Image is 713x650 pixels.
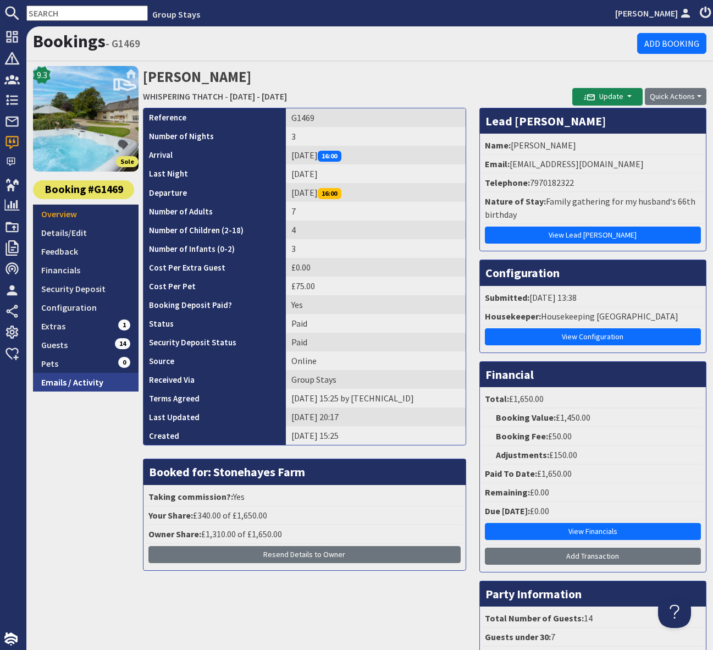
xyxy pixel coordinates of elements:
strong: Total: [485,393,509,404]
th: Booking Deposit Paid? [143,295,286,314]
li: £0.00 [483,483,703,502]
li: £1,650.00 [483,465,703,483]
li: £1,310.00 of £1,650.00 [146,525,463,544]
strong: Adjustments: [496,449,549,460]
a: Security Deposit [33,279,139,298]
th: Reference [143,108,286,127]
td: [DATE] 15:25 by [TECHNICAL_ID] [286,389,466,407]
th: Security Deposit Status [143,333,286,351]
span: Update [584,91,623,101]
strong: Owner Share: [148,528,201,539]
td: [DATE] [286,164,466,183]
span: 16:00 [318,151,342,162]
a: Bookings [33,30,106,52]
th: Terms Agreed [143,389,286,407]
strong: Email: [485,158,510,169]
li: [EMAIL_ADDRESS][DOMAIN_NAME] [483,155,703,174]
strong: Guests under 30: [485,631,551,642]
a: Feedback [33,242,139,261]
img: staytech_i_w-64f4e8e9ee0a9c174fd5317b4b171b261742d2d393467e5bdba4413f4f884c10.svg [4,632,18,646]
h3: Lead [PERSON_NAME] [480,108,706,134]
li: £1,450.00 [483,409,703,427]
a: Group Stays [152,9,200,20]
a: Configuration [33,298,139,317]
td: 3 [286,239,466,258]
a: View Configuration [485,328,701,345]
td: Yes [286,295,466,314]
img: WHISPERING THATCH's icon [33,66,139,172]
td: £75.00 [286,277,466,295]
td: £0.00 [286,258,466,277]
td: Group Stays [286,370,466,389]
td: 4 [286,221,466,239]
button: Resend Details to Owner [148,546,461,563]
li: Housekeeping [GEOGRAPHIC_DATA] [483,307,703,326]
th: Received Via [143,370,286,389]
a: Financials [33,261,139,279]
strong: Telephone: [485,177,530,188]
li: 7970182322 [483,174,703,192]
strong: Housekeeper: [485,311,541,322]
td: [DATE] [286,146,466,164]
a: Details/Edit [33,223,139,242]
li: £1,650.00 [483,390,703,409]
strong: Booking Fee: [496,431,548,442]
th: Created [143,426,286,445]
a: WHISPERING THATCH's icon9.3Sole [33,66,139,172]
a: Booking #G1469 [33,180,134,199]
td: [DATE] 15:25 [286,426,466,445]
th: Number of Adults [143,202,286,221]
iframe: Toggle Customer Support [658,595,691,628]
span: - [225,91,228,102]
a: Guests14 [33,335,139,354]
strong: Nature of Stay: [485,196,546,207]
td: Paid [286,314,466,333]
i: Agreements were checked at the time of signing booking terms:<br>- I AGREE to take out appropriat... [200,395,208,404]
span: 14 [115,338,130,349]
th: Number of Children (2-18) [143,221,286,239]
li: Yes [146,488,463,506]
th: Number of Infants (0-2) [143,239,286,258]
li: 7 [483,628,703,647]
li: £340.00 of £1,650.00 [146,506,463,525]
h3: Configuration [480,260,706,285]
li: [PERSON_NAME] [483,136,703,155]
th: Departure [143,183,286,202]
strong: Due [DATE]: [485,505,530,516]
a: WHISPERING THATCH [143,91,223,102]
td: Paid [286,333,466,351]
span: 0 [118,357,130,368]
td: Online [286,351,466,370]
th: Arrival [143,146,286,164]
td: G1469 [286,108,466,127]
li: 14 [483,609,703,628]
strong: Total Number of Guests: [485,613,584,624]
strong: Booking Value: [496,412,556,423]
a: [PERSON_NAME] [615,7,693,20]
strong: Name: [485,140,511,151]
td: 3 [286,127,466,146]
td: [DATE] [286,183,466,202]
a: Pets0 [33,354,139,373]
th: Cost Per Extra Guest [143,258,286,277]
strong: Paid To Date: [485,468,537,479]
th: Last Updated [143,407,286,426]
button: Update [572,88,643,106]
strong: Taking commission?: [148,491,233,502]
a: [DATE] - [DATE] [230,91,287,102]
a: Add Booking [637,33,706,54]
strong: Submitted: [485,292,529,303]
th: Last Night [143,164,286,183]
button: Quick Actions [645,88,706,105]
input: SEARCH [26,5,148,21]
li: £50.00 [483,427,703,446]
span: Sole [116,156,139,167]
h3: Party Information [480,581,706,607]
span: 9.3 [37,68,47,81]
span: Resend Details to Owner [263,549,345,559]
td: 7 [286,202,466,221]
a: View Financials [485,523,701,540]
a: Add Transaction [485,548,701,565]
small: - G1469 [106,37,140,50]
